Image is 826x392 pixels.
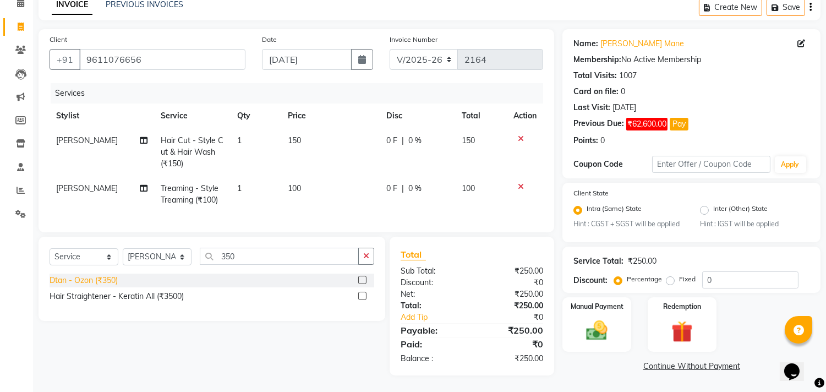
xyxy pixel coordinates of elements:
[161,135,224,168] span: Hair Cut - Style Cut & Hair Wash (₹150)
[472,324,552,337] div: ₹250.00
[573,255,623,267] div: Service Total:
[612,102,636,113] div: [DATE]
[401,249,426,260] span: Total
[780,348,815,381] iframe: chat widget
[573,38,598,50] div: Name:
[573,54,809,66] div: No Active Membership
[619,70,637,81] div: 1007
[573,188,609,198] label: Client State
[200,248,359,265] input: Search or Scan
[485,312,552,323] div: ₹0
[392,324,472,337] div: Payable:
[587,204,642,217] label: Intra (Same) State
[579,318,614,343] img: _cash.svg
[79,49,245,70] input: Search by Name/Mobile/Email/Code
[456,104,507,128] th: Total
[573,70,617,81] div: Total Visits:
[237,183,242,193] span: 1
[700,219,809,229] small: Hint : IGST will be applied
[472,353,552,364] div: ₹250.00
[472,337,552,351] div: ₹0
[155,104,231,128] th: Service
[775,156,806,173] button: Apply
[386,183,397,194] span: 0 F
[472,265,552,277] div: ₹250.00
[50,49,80,70] button: +91
[408,183,422,194] span: 0 %
[670,118,688,130] button: Pay
[472,288,552,300] div: ₹250.00
[571,302,623,312] label: Manual Payment
[237,135,242,145] span: 1
[50,275,118,286] div: Dtan - Ozon (₹350)
[392,312,485,323] a: Add Tip
[386,135,397,146] span: 0 F
[262,35,277,45] label: Date
[50,104,155,128] th: Stylist
[573,275,608,286] div: Discount:
[462,135,475,145] span: 150
[392,300,472,312] div: Total:
[392,337,472,351] div: Paid:
[573,102,610,113] div: Last Visit:
[56,183,118,193] span: [PERSON_NAME]
[627,274,662,284] label: Percentage
[281,104,380,128] th: Price
[573,159,652,170] div: Coupon Code
[392,277,472,288] div: Discount:
[628,255,657,267] div: ₹250.00
[402,183,404,194] span: |
[380,104,455,128] th: Disc
[288,183,301,193] span: 100
[392,288,472,300] div: Net:
[652,156,770,173] input: Enter Offer / Coupon Code
[392,353,472,364] div: Balance :
[392,265,472,277] div: Sub Total:
[573,118,624,130] div: Previous Due:
[56,135,118,145] span: [PERSON_NAME]
[621,86,625,97] div: 0
[408,135,422,146] span: 0 %
[50,291,184,302] div: Hair Straightener - Keratin All (₹3500)
[573,135,598,146] div: Points:
[600,38,684,50] a: [PERSON_NAME] Mane
[288,135,301,145] span: 150
[390,35,437,45] label: Invoice Number
[573,219,683,229] small: Hint : CGST + SGST will be applied
[161,183,219,205] span: Treaming - Style Treaming (₹100)
[679,274,696,284] label: Fixed
[665,318,699,345] img: _gift.svg
[231,104,281,128] th: Qty
[507,104,543,128] th: Action
[626,118,668,130] span: ₹62,600.00
[573,86,619,97] div: Card on file:
[565,361,818,372] a: Continue Without Payment
[663,302,701,312] label: Redemption
[51,83,551,104] div: Services
[462,183,475,193] span: 100
[472,300,552,312] div: ₹250.00
[573,54,621,66] div: Membership:
[600,135,605,146] div: 0
[402,135,404,146] span: |
[713,204,768,217] label: Inter (Other) State
[50,35,67,45] label: Client
[472,277,552,288] div: ₹0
